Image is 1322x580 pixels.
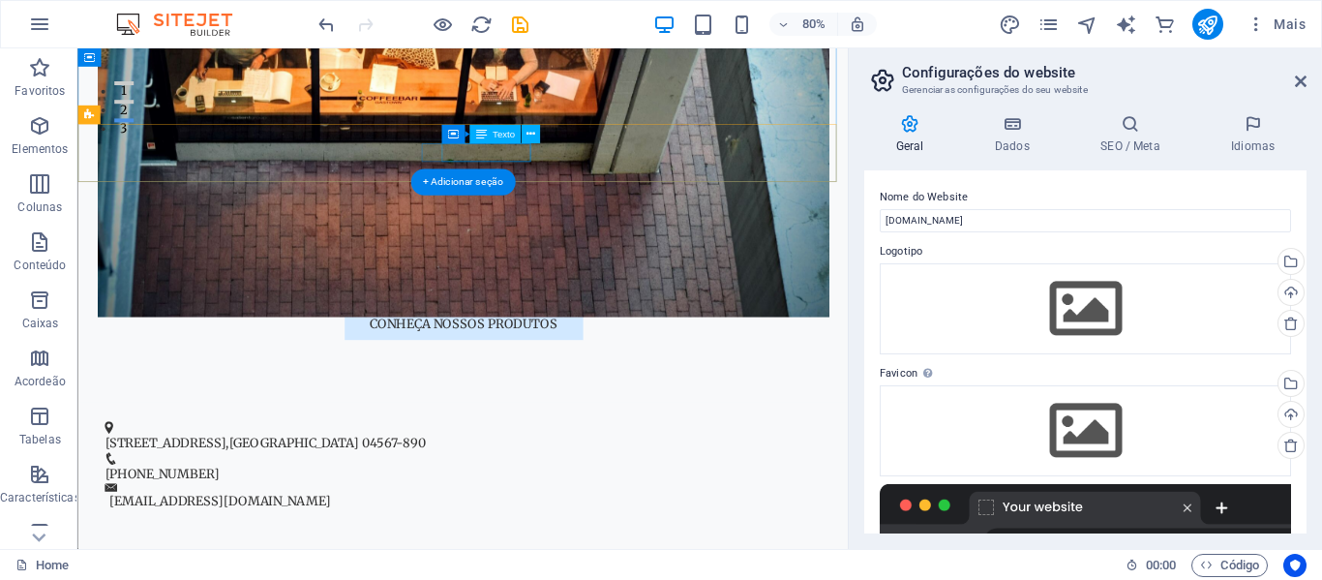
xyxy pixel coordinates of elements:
button: 1 [45,42,69,46]
i: e-Commerce [1154,14,1176,36]
i: Páginas (Ctrl+Alt+S) [1037,14,1060,36]
p: Caixas [22,316,59,331]
button: text_generator [1115,13,1138,36]
span: 04567-890 [354,484,434,504]
a: [EMAIL_ADDRESS][DOMAIN_NAME] [39,557,315,576]
button: 80% [769,13,838,36]
button: pages [1037,13,1061,36]
div: + Adicionar seção [410,169,515,196]
i: Salvar (Ctrl+S) [509,14,531,36]
button: 2 [45,65,69,70]
span: Texto [493,130,515,139]
span: Mais [1247,15,1306,34]
button: save [508,13,531,36]
span: [PHONE_NUMBER] [33,523,175,542]
h6: Tempo de sessão [1126,554,1177,577]
button: navigator [1076,13,1099,36]
label: Logotipo [880,240,1291,263]
span: Código [1200,554,1259,577]
button: 3 [45,88,69,93]
i: Publicar [1196,14,1218,36]
button: design [999,13,1022,36]
button: Usercentrics [1283,554,1307,577]
a: Clique para cancelar a seleção. Clique duas vezes para abrir as Páginas [15,554,69,577]
img: Editor Logo [111,13,256,36]
button: Código [1191,554,1268,577]
h4: SEO / Meta [1069,114,1200,155]
span: [STREET_ADDRESS] [33,484,184,504]
h4: Idiomas [1199,114,1307,155]
button: undo [315,13,338,36]
span: [GEOGRAPHIC_DATA] [188,484,350,504]
h3: Gerenciar as configurações do seu website [902,81,1268,99]
span: 00 00 [1146,554,1176,577]
i: Navegador [1076,14,1098,36]
i: AI Writer [1115,14,1137,36]
p: Tabelas [19,432,61,447]
button: Clique aqui para sair do modo de visualização e continuar editando [431,13,454,36]
h6: 80% [798,13,829,36]
button: commerce [1154,13,1177,36]
p: Colunas [17,199,62,215]
p: Conteúdo [14,258,66,273]
i: Ao redimensionar, ajusta automaticamente o nível de zoom para caber no dispositivo escolhido. [849,15,866,33]
i: Recarregar página [470,14,493,36]
h4: Geral [864,114,963,155]
div: Selecione arquivos do gerenciador de arquivos, galeria de fotos ou faça upload de arquivo(s) [880,263,1291,354]
label: Nome do Website [880,186,1291,209]
button: publish [1192,9,1223,40]
button: reload [469,13,493,36]
div: Selecione arquivos do gerenciador de arquivos, galeria de fotos ou faça upload de arquivo(s) [880,385,1291,476]
p: Favoritos [15,83,65,99]
p: Elementos [12,141,68,157]
i: Design (Ctrl+Alt+Y) [999,14,1021,36]
span: : [1159,558,1162,572]
p: Acordeão [15,374,66,389]
input: Nome... [880,209,1291,232]
p: , [33,482,914,505]
i: Desfazer: Alterar texto (Ctrl+Z) [315,14,338,36]
button: Mais [1239,9,1313,40]
label: Favicon [880,362,1291,385]
h2: Configurações do website [902,64,1307,81]
h4: Dados [963,114,1068,155]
